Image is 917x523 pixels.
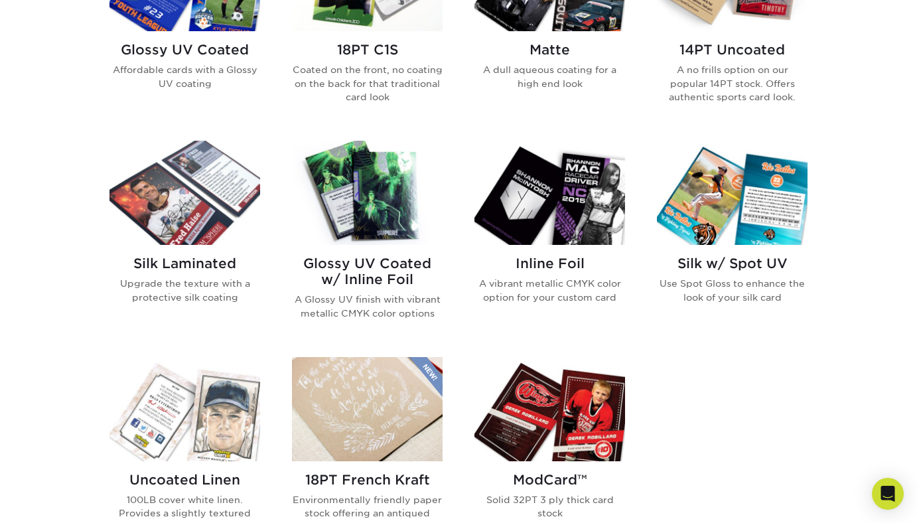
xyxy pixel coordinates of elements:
[292,357,443,461] img: 18PT French Kraft Trading Cards
[109,42,260,58] h2: Glossy UV Coated
[109,256,260,271] h2: Silk Laminated
[657,256,808,271] h2: Silk w/ Spot UV
[872,478,904,510] div: Open Intercom Messenger
[474,256,625,271] h2: Inline Foil
[474,63,625,90] p: A dull aqueous coating for a high end look
[657,63,808,104] p: A no frills option on our popular 14PT stock. Offers authentic sports card look.
[292,256,443,287] h2: Glossy UV Coated w/ Inline Foil
[109,63,260,90] p: Affordable cards with a Glossy UV coating
[109,472,260,488] h2: Uncoated Linen
[657,141,808,341] a: Silk w/ Spot UV Trading Cards Silk w/ Spot UV Use Spot Gloss to enhance the look of your silk card
[292,141,443,245] img: Glossy UV Coated w/ Inline Foil Trading Cards
[474,277,625,304] p: A vibrant metallic CMYK color option for your custom card
[474,42,625,58] h2: Matte
[657,277,808,304] p: Use Spot Gloss to enhance the look of your silk card
[474,493,625,520] p: Solid 32PT 3 ply thick card stock
[657,42,808,58] h2: 14PT Uncoated
[474,472,625,488] h2: ModCard™
[474,357,625,461] img: ModCard™ Trading Cards
[474,141,625,245] img: Inline Foil Trading Cards
[109,357,260,461] img: Uncoated Linen Trading Cards
[109,277,260,304] p: Upgrade the texture with a protective silk coating
[292,42,443,58] h2: 18PT C1S
[109,141,260,341] a: Silk Laminated Trading Cards Silk Laminated Upgrade the texture with a protective silk coating
[292,141,443,341] a: Glossy UV Coated w/ Inline Foil Trading Cards Glossy UV Coated w/ Inline Foil A Glossy UV finish ...
[292,293,443,320] p: A Glossy UV finish with vibrant metallic CMYK color options
[292,63,443,104] p: Coated on the front, no coating on the back for that traditional card look
[292,472,443,488] h2: 18PT French Kraft
[109,141,260,245] img: Silk Laminated Trading Cards
[409,357,443,397] img: New Product
[657,141,808,245] img: Silk w/ Spot UV Trading Cards
[474,141,625,341] a: Inline Foil Trading Cards Inline Foil A vibrant metallic CMYK color option for your custom card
